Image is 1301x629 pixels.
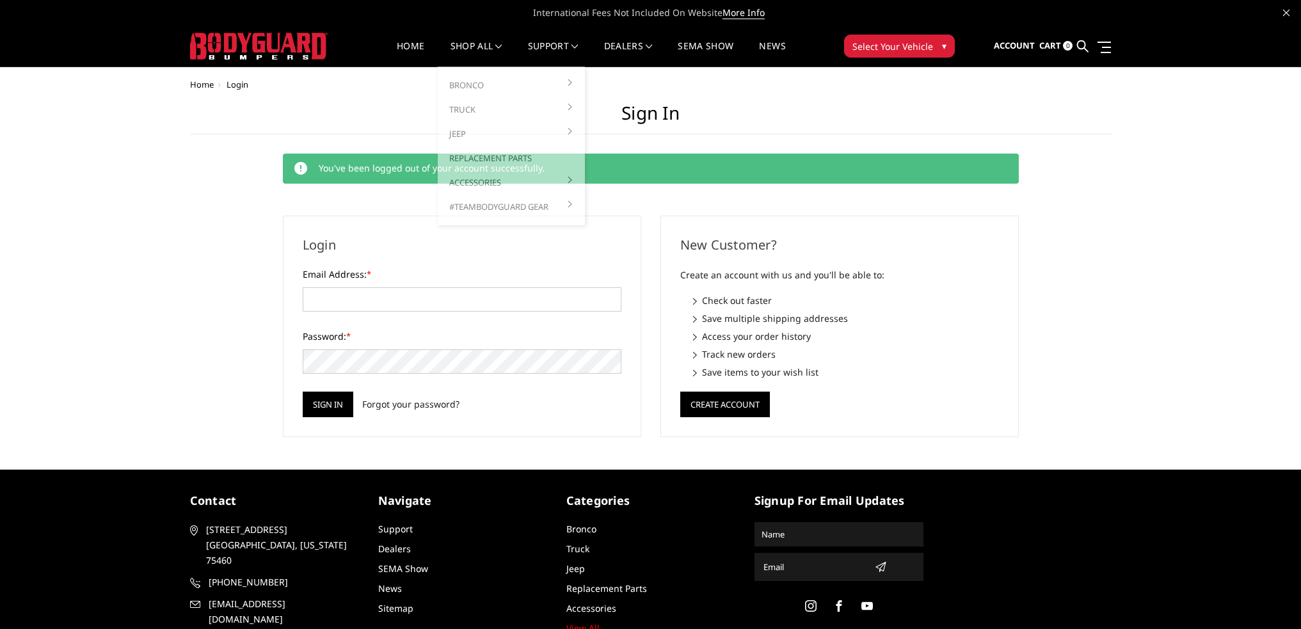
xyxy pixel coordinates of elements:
[443,97,580,122] a: Truck
[190,102,1112,134] h1: Sign in
[693,347,999,361] li: Track new orders
[566,582,647,594] a: Replacement Parts
[303,392,353,417] input: Sign in
[443,170,580,195] a: Accessories
[604,42,653,67] a: Dealers
[852,40,933,53] span: Select Your Vehicle
[227,79,248,90] span: Login
[722,6,765,19] a: More Info
[190,79,214,90] a: Home
[566,523,596,535] a: Bronco
[397,42,424,67] a: Home
[190,575,359,590] a: [PHONE_NUMBER]
[693,330,999,343] li: Access your order history
[1039,40,1061,51] span: Cart
[378,602,413,614] a: Sitemap
[693,365,999,379] li: Save items to your wish list
[443,122,580,146] a: Jeep
[209,575,357,590] span: [PHONE_NUMBER]
[1063,41,1073,51] span: 0
[303,330,621,343] label: Password:
[693,294,999,307] li: Check out faster
[566,492,735,509] h5: Categories
[680,235,999,255] h2: New Customer?
[303,267,621,281] label: Email Address:
[844,35,955,58] button: Select Your Vehicle
[754,492,923,509] h5: signup for email updates
[443,195,580,219] a: #TeamBodyguard Gear
[451,42,502,67] a: shop all
[566,543,589,555] a: Truck
[566,562,585,575] a: Jeep
[994,40,1035,51] span: Account
[319,162,545,174] span: You've been logged out of your account successfully.
[678,42,733,67] a: SEMA Show
[566,602,616,614] a: Accessories
[680,397,770,409] a: Create Account
[994,29,1035,63] a: Account
[443,73,580,97] a: Bronco
[1039,29,1073,63] a: Cart 0
[680,267,999,283] p: Create an account with us and you'll be able to:
[206,522,355,568] span: [STREET_ADDRESS] [GEOGRAPHIC_DATA], [US_STATE] 75460
[362,397,459,411] a: Forgot your password?
[190,33,328,60] img: BODYGUARD BUMPERS
[378,543,411,555] a: Dealers
[378,523,413,535] a: Support
[378,562,428,575] a: SEMA Show
[1237,568,1301,629] iframe: Chat Widget
[942,39,946,52] span: ▾
[758,557,870,577] input: Email
[756,524,922,545] input: Name
[693,312,999,325] li: Save multiple shipping addresses
[209,596,357,627] span: [EMAIL_ADDRESS][DOMAIN_NAME]
[528,42,579,67] a: Support
[378,582,402,594] a: News
[680,392,770,417] button: Create Account
[378,492,547,509] h5: Navigate
[759,42,785,67] a: News
[303,235,621,255] h2: Login
[443,146,580,170] a: Replacement Parts
[190,596,359,627] a: [EMAIL_ADDRESS][DOMAIN_NAME]
[190,492,359,509] h5: contact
